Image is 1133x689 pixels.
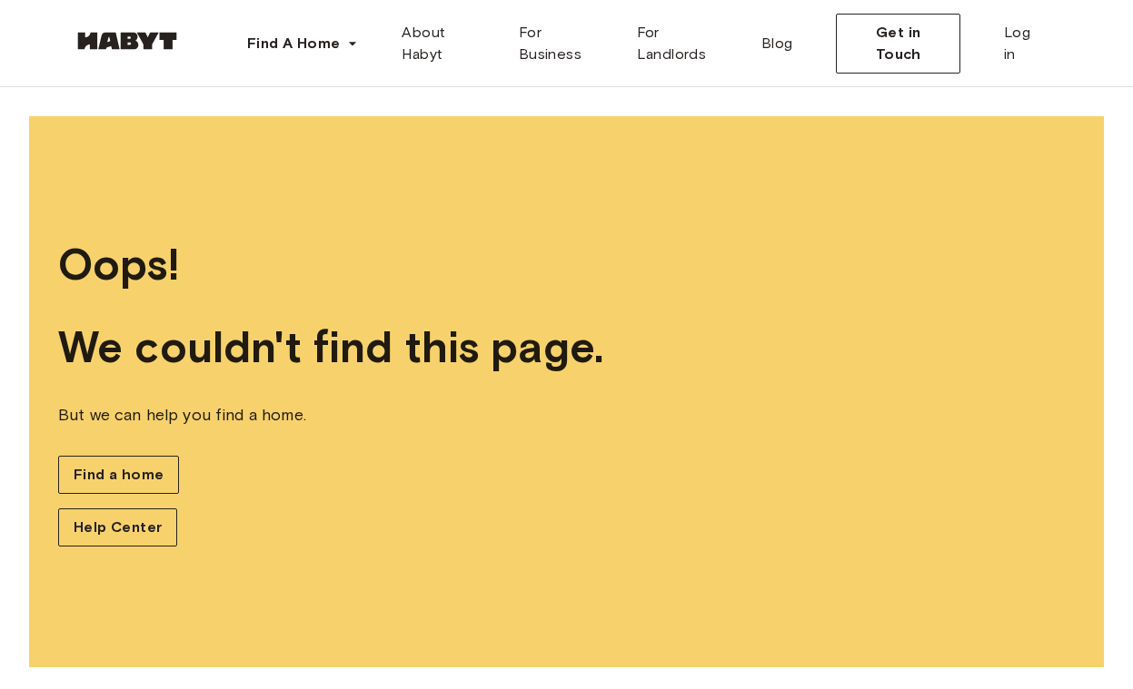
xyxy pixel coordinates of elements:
span: Get in Touch [851,22,945,65]
span: We couldn't find this page. [58,320,1075,374]
span: Log in [1004,22,1046,65]
a: For Landlords [622,15,747,73]
span: Help Center [74,517,162,538]
span: But we can help you find a home. [58,403,1075,427]
a: Find a home [58,456,179,494]
span: About Habyt [402,22,489,65]
a: For Business [504,15,622,73]
a: Blog [747,15,808,73]
span: Find a home [74,464,164,486]
span: Find A Home [247,33,340,54]
button: Find A Home [233,25,373,62]
a: About Habyt [387,15,503,73]
span: Oops! [58,238,1075,291]
a: Log in [989,15,1060,73]
span: For Business [519,22,608,65]
button: Get in Touch [836,14,960,74]
a: Help Center [58,508,177,546]
img: Habyt [73,32,182,50]
span: For Landlords [637,22,732,65]
span: Blog [761,33,793,54]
